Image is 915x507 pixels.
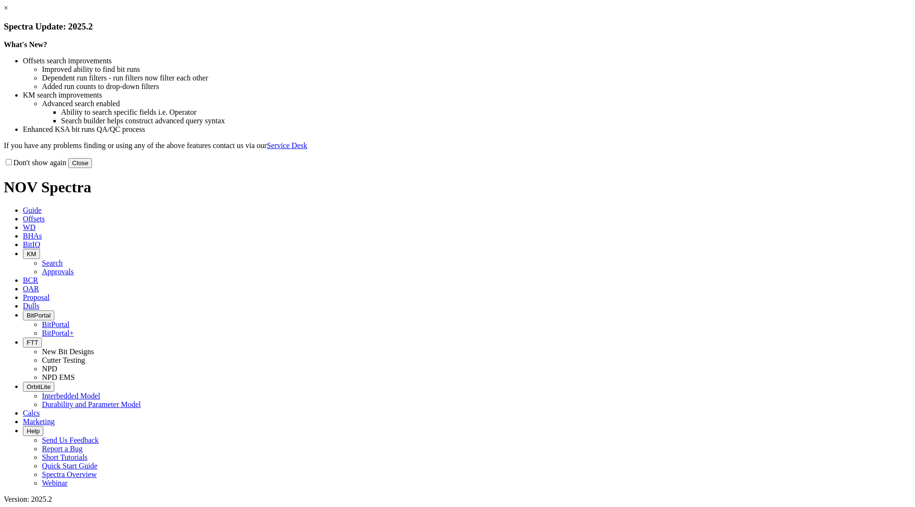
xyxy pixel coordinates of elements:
li: Improved ability to find bit runs [42,65,911,74]
a: New Bit Designs [42,348,94,356]
li: KM search improvements [23,91,911,99]
label: Don't show again [4,159,66,167]
h1: NOV Spectra [4,179,911,196]
li: Dependent run filters - run filters now filter each other [42,74,911,82]
a: NPD EMS [42,373,75,381]
li: Enhanced KSA bit runs QA/QC process [23,125,911,134]
a: Search [42,259,63,267]
a: Service Desk [267,141,307,149]
span: BHAs [23,232,42,240]
a: Send Us Feedback [42,436,99,444]
input: Don't show again [6,159,12,165]
span: Dulls [23,302,40,310]
span: Offsets [23,215,45,223]
a: Short Tutorials [42,453,88,461]
span: OAR [23,285,39,293]
a: Webinar [42,479,68,487]
span: Guide [23,206,41,214]
p: If you have any problems finding or using any of the above features contact us via our [4,141,911,150]
strong: What's New? [4,40,47,49]
span: BitIQ [23,240,40,249]
li: Added run counts to drop-down filters [42,82,911,91]
span: Calcs [23,409,40,417]
a: BitPortal+ [42,329,74,337]
li: Offsets search improvements [23,57,911,65]
a: Approvals [42,268,74,276]
a: Cutter Testing [42,356,85,364]
a: NPD [42,365,57,373]
span: FTT [27,339,38,346]
a: Interbedded Model [42,392,100,400]
h3: Spectra Update: 2025.2 [4,21,911,32]
li: Search builder helps construct advanced query syntax [61,117,911,125]
a: Spectra Overview [42,470,97,478]
span: OrbitLite [27,383,51,390]
a: Quick Start Guide [42,462,97,470]
span: KM [27,250,36,258]
a: × [4,4,8,12]
a: Durability and Parameter Model [42,400,141,408]
div: Version: 2025.2 [4,495,911,504]
button: Close [68,158,92,168]
span: Proposal [23,293,50,301]
span: BitPortal [27,312,51,319]
a: BitPortal [42,320,70,328]
span: BCR [23,276,38,284]
a: Report a Bug [42,445,82,453]
span: Marketing [23,418,55,426]
li: Ability to search specific fields i.e. Operator [61,108,911,117]
span: Help [27,427,40,435]
span: WD [23,223,36,231]
li: Advanced search enabled [42,99,911,108]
